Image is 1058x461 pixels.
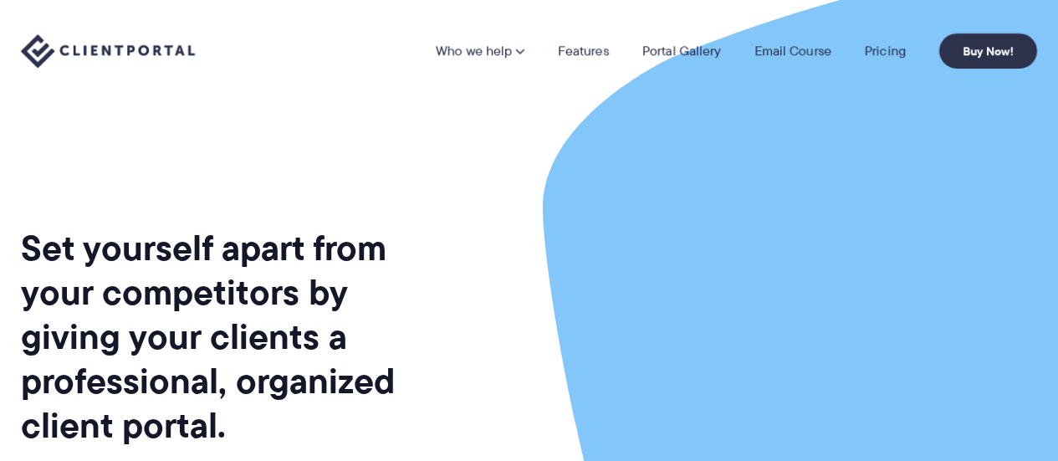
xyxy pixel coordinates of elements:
a: Portal Gallery [642,44,721,58]
a: Features [558,44,609,58]
a: Pricing [865,44,906,58]
a: Buy Now! [939,33,1037,69]
a: Email Course [754,44,831,58]
h1: Set yourself apart from your competitors by giving your clients a professional, organized client ... [21,226,427,448]
a: Who we help [436,44,524,58]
